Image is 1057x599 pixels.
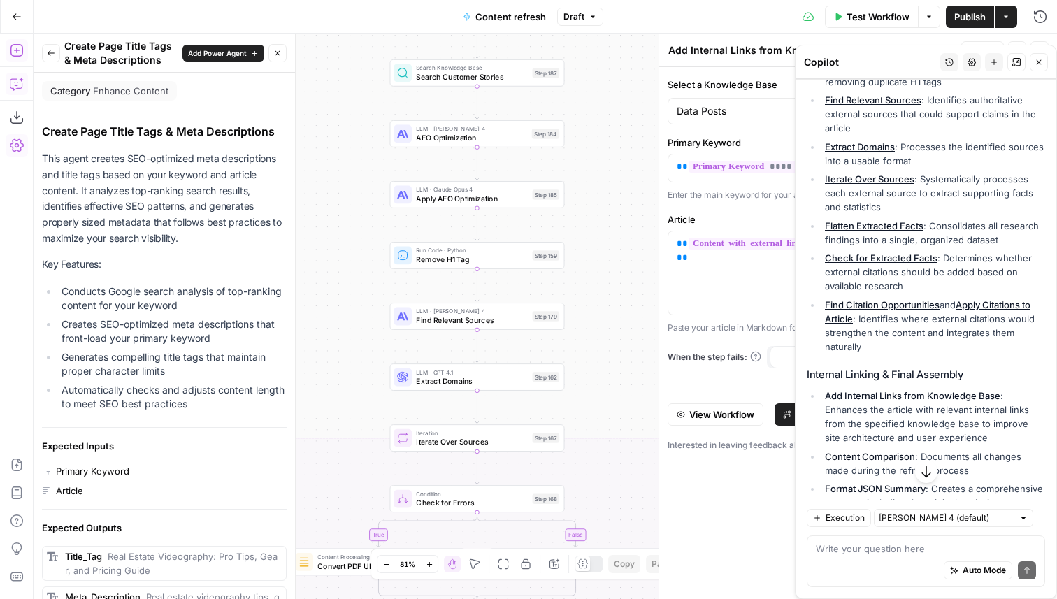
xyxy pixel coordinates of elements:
[416,193,528,204] span: Apply AEO Optimization
[825,451,915,462] a: Content Comparison
[390,59,565,87] div: Search Knowledge BaseSearch Customer StoriesStep 187
[821,93,1045,135] li: : Identifies authoritative external sources that could support claims in the article
[416,132,527,143] span: AEO Optimization
[390,242,565,269] div: Run Code · PythonRemove H1 TagStep 159
[614,558,635,570] span: Copy
[532,129,559,139] div: Step 184
[317,560,429,571] span: Convert PDF URL to Text
[821,172,1045,214] li: : Systematically processes each external source to extract supporting facts and statistics
[826,512,865,524] span: Execution
[825,173,914,185] a: Iterate Over Sources
[963,564,1006,577] span: Auto Mode
[58,350,287,378] li: Generates compelling title tags that maintain proper character limits
[416,489,528,498] span: Condition
[475,87,479,120] g: Edge from step_187 to step_184
[65,551,102,562] span: Title_Tag
[416,64,528,73] span: Search Knowledge Base
[416,254,528,265] span: Remove H1 Tag
[416,375,528,387] span: Extract Domains
[532,189,559,200] div: Step 185
[847,10,909,24] span: Test Workflow
[807,368,963,381] strong: Internal Linking & Final Assembly
[532,250,559,261] div: Step 159
[825,299,1030,324] a: Apply Citations to Article
[454,6,554,28] button: Content refresh
[668,403,763,426] button: View Workflow
[689,407,754,421] span: View Workflow
[563,10,584,23] span: Draft
[532,68,559,78] div: Step 187
[416,428,528,438] span: Iteration
[825,299,940,310] a: Find Citation Opportunities
[416,307,528,316] span: LLM · [PERSON_NAME] 4
[532,311,559,322] div: Step 179
[821,219,1045,247] li: : Consolidates all research findings into a single, organized dataset
[416,497,528,508] span: Check for Errors
[390,424,565,452] div: IterationIterate Over SourcesStep 167
[825,390,1000,401] a: Add Internal Links from Knowledge Base
[668,136,1049,150] label: Primary Keyword
[475,10,546,24] span: Content refresh
[390,181,565,208] div: LLM · Claude Opus 4Apply AEO OptimizationStep 185
[668,212,1049,226] label: Article
[804,55,936,69] div: Copilot
[825,252,937,264] a: Check for Extracted Facts
[400,558,415,570] span: 81%
[668,78,982,92] label: Select a Knowledge Base
[668,351,761,363] a: When the step fails:
[42,151,287,247] p: This agent creates SEO-optimized meta descriptions and title tags based on your keyword and artic...
[954,10,986,24] span: Publish
[825,94,921,106] a: Find Relevant Sources
[56,484,83,498] div: Article
[416,315,528,326] span: Find Relevant Sources
[668,43,865,57] textarea: Add Internal Links from Knowledge Base
[825,141,895,152] a: Extract Domains
[416,124,527,133] span: LLM · [PERSON_NAME] 4
[416,246,528,255] span: Run Code · Python
[42,521,287,535] div: Expected Outputs
[42,439,287,453] div: Expected Inputs
[416,436,528,447] span: Iterate Over Sources
[317,552,429,561] span: Content Processing
[532,493,559,504] div: Step 168
[677,104,1023,118] input: Data Posts
[532,372,559,382] div: Step 162
[475,391,479,424] g: Edge from step_162 to step_167
[821,482,1045,524] li: : Creates a comprehensive summary including the original analysis, optimizations applied, and fin...
[775,403,882,426] button: Fork Power Agent
[825,6,918,28] button: Test Workflow
[557,8,603,26] button: Draft
[182,45,264,62] button: Add Power Agent
[821,140,1045,168] li: : Processes the identified sources into a usable format
[299,556,310,568] img: 62yuwf1kr9krw125ghy9mteuwaw4
[390,120,565,147] div: LLM · [PERSON_NAME] 4AEO OptimizationStep 184
[821,389,1045,445] li: : Enhances the article with relevant internal links from the specified knowledge base to improve ...
[652,558,675,570] span: Paste
[475,26,479,59] g: Edge from step_186 to step_187
[416,71,528,82] span: Search Customer Stories
[646,555,680,573] button: Paste
[821,449,1045,477] li: : Documents all changes made during the refresh process
[668,188,1049,202] p: Enter the main keyword for your article to find the most relevant internal linking opportunities.
[56,464,129,478] div: Primary Keyword
[377,512,477,547] g: Edge from step_168 to step_169
[58,317,287,345] li: Creates SEO-optimized meta descriptions that front-load your primary keyword
[475,147,479,180] g: Edge from step_184 to step_185
[390,485,565,512] div: ConditionCheck for ErrorsStep 168
[608,555,640,573] button: Copy
[58,383,287,411] li: Automatically checks and adjusts content length to meet SEO best practices
[879,511,1013,525] input: Claude Sonnet 4 (default)
[477,512,577,547] g: Edge from step_168 to step_170
[475,208,479,241] g: Edge from step_185 to step_159
[42,123,287,140] div: Create Page Title Tags & Meta Descriptions
[825,483,926,494] a: Format JSON Summary
[475,269,479,302] g: Edge from step_159 to step_179
[668,321,1049,335] p: Paste your article in Markdown format.
[93,84,168,98] span: Enhance Content
[416,368,528,377] span: LLM · GPT-4.1
[532,433,559,443] div: Step 167
[668,437,1049,454] div: Interested in leaving feedback about this power agent?
[58,284,287,312] li: Conducts Google search analysis of top-ranking content for your keyword
[475,330,479,363] g: Edge from step_179 to step_162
